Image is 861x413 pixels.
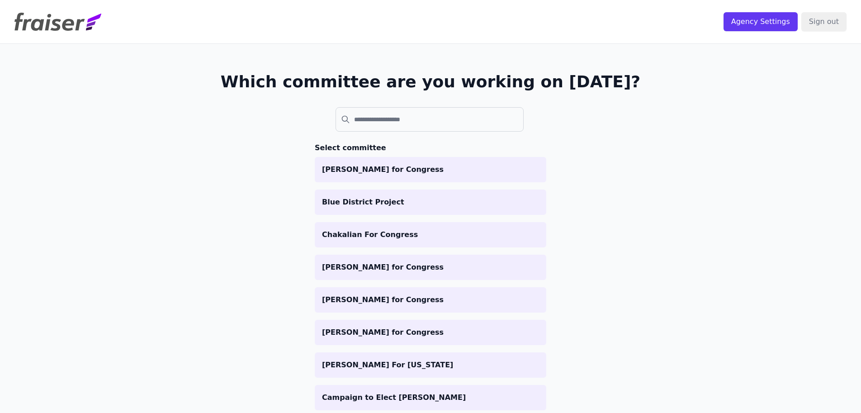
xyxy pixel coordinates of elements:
[322,197,539,208] p: Blue District Project
[315,352,546,378] a: [PERSON_NAME] For [US_STATE]
[315,255,546,280] a: [PERSON_NAME] for Congress
[322,229,539,240] p: Chakalian For Congress
[315,142,546,153] h3: Select committee
[315,222,546,247] a: Chakalian For Congress
[221,73,641,91] h1: Which committee are you working on [DATE]?
[322,360,539,370] p: [PERSON_NAME] For [US_STATE]
[724,12,798,31] input: Agency Settings
[322,327,539,338] p: [PERSON_NAME] for Congress
[315,190,546,215] a: Blue District Project
[315,287,546,313] a: [PERSON_NAME] for Congress
[14,13,101,31] img: Fraiser Logo
[315,385,546,410] a: Campaign to Elect [PERSON_NAME]
[322,262,539,273] p: [PERSON_NAME] for Congress
[322,164,539,175] p: [PERSON_NAME] for Congress
[315,157,546,182] a: [PERSON_NAME] for Congress
[315,320,546,345] a: [PERSON_NAME] for Congress
[801,12,847,31] input: Sign out
[322,294,539,305] p: [PERSON_NAME] for Congress
[322,392,539,403] p: Campaign to Elect [PERSON_NAME]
